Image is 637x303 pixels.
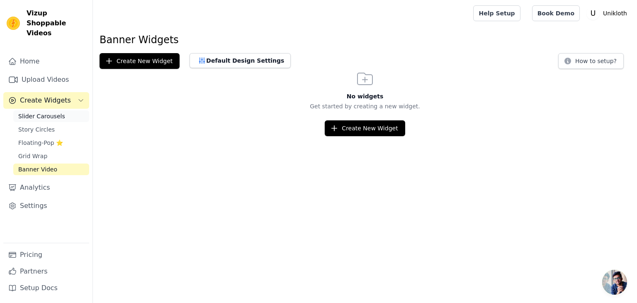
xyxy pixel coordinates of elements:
[20,95,71,105] span: Create Widgets
[18,152,47,160] span: Grid Wrap
[100,53,180,69] button: Create New Widget
[190,53,291,68] button: Default Design Settings
[93,102,637,110] p: Get started by creating a new widget.
[600,6,630,21] p: Unikloth
[602,270,627,295] div: Open chat
[18,112,65,120] span: Slider Carousels
[3,280,89,296] a: Setup Docs
[3,263,89,280] a: Partners
[558,53,624,69] button: How to setup?
[27,8,86,38] span: Vizup Shoppable Videos
[3,179,89,196] a: Analytics
[325,120,405,136] button: Create New Widget
[100,33,630,46] h1: Banner Widgets
[473,5,520,21] a: Help Setup
[3,198,89,214] a: Settings
[13,124,89,135] a: Story Circles
[586,6,630,21] button: U Unikloth
[3,247,89,263] a: Pricing
[558,59,624,67] a: How to setup?
[93,92,637,100] h3: No widgets
[3,71,89,88] a: Upload Videos
[13,150,89,162] a: Grid Wrap
[18,125,55,134] span: Story Circles
[3,92,89,109] button: Create Widgets
[591,9,596,17] text: U
[18,139,63,147] span: Floating-Pop ⭐
[13,137,89,149] a: Floating-Pop ⭐
[3,53,89,70] a: Home
[13,110,89,122] a: Slider Carousels
[13,164,89,175] a: Banner Video
[7,17,20,30] img: Vizup
[532,5,580,21] a: Book Demo
[18,165,57,173] span: Banner Video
